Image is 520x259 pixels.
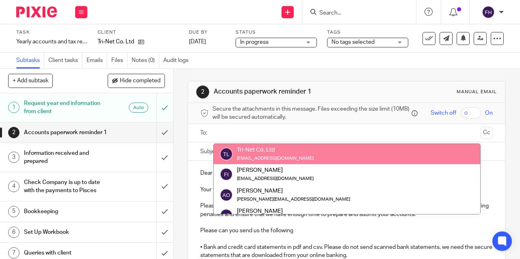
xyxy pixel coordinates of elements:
label: Tags [327,29,408,36]
div: Yearly accounts and tax return - Automatic - March 2024 [16,38,87,46]
span: On [485,109,493,117]
div: 2 [8,127,19,138]
p: Please can you send us the following [200,227,493,235]
button: Hide completed [108,74,165,88]
small: [PERSON_NAME][EMAIL_ADDRESS][DOMAIN_NAME] [237,197,350,201]
div: Manual email [457,89,497,95]
label: Client [97,29,179,36]
label: Task [16,29,87,36]
div: 2 [196,86,209,98]
button: Cc [481,127,493,139]
p: Please can you send us the accounting paperwork for the year ended [DATE] as soon as possible to ... [200,202,493,218]
span: Switch off [431,109,456,117]
h1: Information received and prepared [24,147,107,168]
input: Search [318,10,392,17]
h1: Accounts paperwork reminder 1 [24,126,107,139]
span: Secure the attachments in this message. Files exceeding the size limit (10MB) will be secured aut... [212,105,409,122]
div: 3 [8,152,19,163]
span: [DATE] [189,39,206,45]
a: Emails [87,53,107,68]
p: Tri-Net Co. Ltd [97,38,134,46]
img: svg%3E [220,168,233,181]
span: Hide completed [120,78,160,84]
h1: Queries with client [24,247,107,259]
a: Subtasks [16,53,44,68]
img: svg%3E [220,148,233,161]
a: Files [111,53,128,68]
label: To: [200,129,209,137]
div: Auto [129,103,148,113]
a: Notes (0) [132,53,159,68]
h1: Set Up Workbook [24,226,107,238]
div: 1 [8,102,19,113]
a: Client tasks [48,53,82,68]
div: 6 [8,227,19,238]
label: Due by [189,29,225,36]
img: Pixie [16,6,57,17]
div: [PERSON_NAME] [237,186,350,195]
label: Subject: [200,148,221,156]
p: Your financial year has just ended and it is now time to prepare your accounts. for your company ... [200,186,493,194]
h1: Request year end information from client [24,97,107,118]
label: Status [236,29,317,36]
small: [EMAIL_ADDRESS][DOMAIN_NAME] [237,156,314,161]
div: 7 [8,247,19,259]
span: In progress [240,39,269,45]
small: [EMAIL_ADDRESS][DOMAIN_NAME] [237,176,314,181]
div: [PERSON_NAME] [237,207,350,215]
div: Yearly accounts and tax return - Automatic - [DATE] [16,38,87,46]
h1: Check Company is up to date with the payments to Pisces [24,176,107,197]
button: + Add subtask [8,74,53,88]
img: svg%3E [220,188,233,201]
h1: Bookkeeping [24,205,107,218]
img: svg%3E [220,209,233,222]
img: svg%3E [482,6,495,19]
p: Dear [PERSON_NAME], [200,169,493,177]
div: [PERSON_NAME] [237,166,314,174]
a: Audit logs [163,53,193,68]
div: 5 [8,206,19,217]
h1: Accounts paperwork reminder 1 [214,88,364,96]
span: No tags selected [331,39,375,45]
div: Tri-Net Co. Ltd [237,146,314,154]
div: 4 [8,181,19,192]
